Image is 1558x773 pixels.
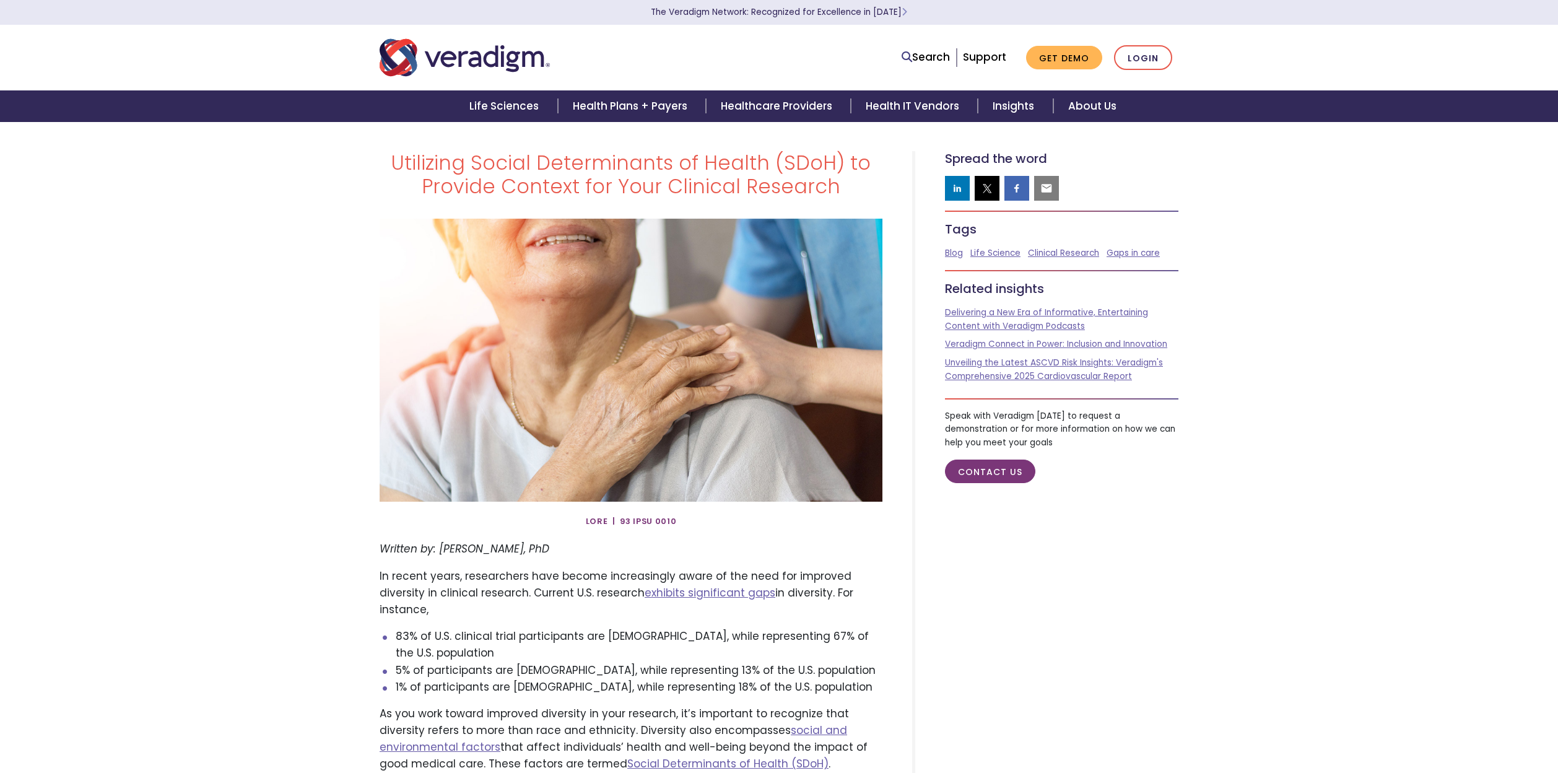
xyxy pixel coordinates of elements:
[396,679,883,696] li: 1% of participants are [DEMOGRAPHIC_DATA], while representing 18% of the U.S. population
[945,281,1178,296] h5: Related insights
[380,37,550,78] img: Veradigm logo
[706,90,851,122] a: Healthcare Providers
[1026,46,1102,70] a: Get Demo
[380,568,882,619] p: In recent years, researchers have become increasingly aware of the need for improved diversity in...
[951,182,964,194] img: linkedin sharing button
[851,90,978,122] a: Health IT Vendors
[945,409,1178,450] p: Speak with Veradigm [DATE] to request a demonstration or for more information on how we can help ...
[380,219,882,502] img: Close-up of a person holding an elderly woman's shoulder
[651,6,907,18] a: The Veradigm Network: Recognized for Excellence in [DATE]Learn More
[945,247,963,259] a: Blog
[645,585,775,600] a: exhibits significant gaps
[945,222,1178,237] h5: Tags
[1053,90,1131,122] a: About Us
[380,705,882,773] p: As you work toward improved diversity in your research, it’s important to recognize that diversit...
[455,90,557,122] a: Life Sciences
[1107,247,1160,259] a: Gaps in care
[396,628,883,662] li: 83% of U.S. clinical trial participants are [DEMOGRAPHIC_DATA], while representing 67% of the U.S...
[978,90,1053,122] a: Insights
[945,338,1167,350] a: Veradigm Connect in Power: Inclusion and Innovation
[945,307,1148,332] a: Delivering a New Era of Informative, Entertaining Content with Veradigm Podcasts
[380,151,882,199] h1: Utilizing Social Determinants of Health (SDoH) to Provide Context for Your Clinical Research
[627,756,829,771] a: Social Determinants of Health (SDoH)
[945,460,1035,484] a: Contact Us
[902,49,950,66] a: Search
[1011,182,1023,194] img: facebook sharing button
[558,90,706,122] a: Health Plans + Payers
[902,6,907,18] span: Learn More
[1040,182,1053,194] img: email sharing button
[981,182,993,194] img: twitter sharing button
[963,50,1006,64] a: Support
[945,357,1163,382] a: Unveiling the Latest ASCVD Risk Insights: Veradigm's Comprehensive 2025 Cardiovascular Report
[586,512,676,531] span: Lore | 93 Ipsu 0010
[1114,45,1172,71] a: Login
[396,662,883,679] li: 5% of participants are [DEMOGRAPHIC_DATA], while representing 13% of the U.S. population
[970,247,1021,259] a: Life Science
[1028,247,1099,259] a: Clinical Research
[945,151,1178,166] h5: Spread the word
[380,541,549,556] em: Written by: [PERSON_NAME], PhD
